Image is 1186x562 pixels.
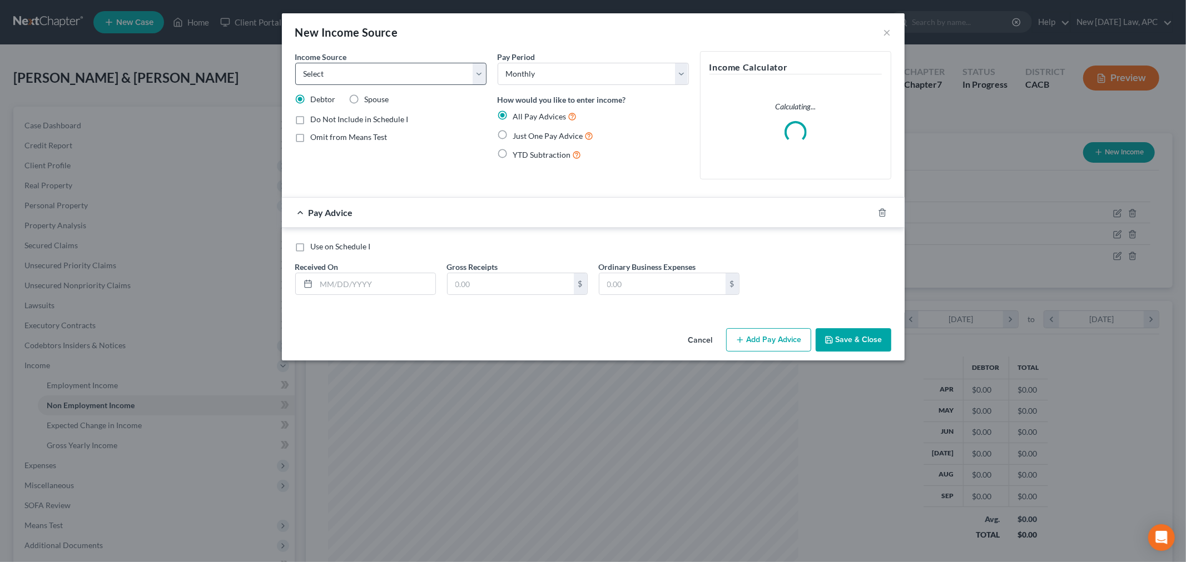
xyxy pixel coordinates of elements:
[311,114,409,124] span: Do Not Include in Schedule I
[513,131,583,140] span: Just One Pay Advice
[709,61,882,74] h5: Income Calculator
[816,328,891,352] button: Save & Close
[599,261,696,273] label: Ordinary Business Expenses
[309,207,353,218] span: Pay Advice
[513,112,567,121] span: All Pay Advices
[316,273,435,294] input: MM/DD/YYYY
[726,328,811,352] button: Add Pay Advice
[295,52,347,62] span: Income Source
[574,273,587,294] div: $
[447,261,498,273] label: Gross Receipts
[295,262,339,272] span: Received On
[311,242,371,251] span: Use on Schedule I
[498,51,535,63] label: Pay Period
[448,273,574,294] input: 0.00
[498,94,626,106] label: How would you like to enter income?
[311,94,336,104] span: Debtor
[709,101,882,112] p: Calculating...
[884,26,891,39] button: ×
[679,329,722,352] button: Cancel
[365,94,389,104] span: Spouse
[513,150,571,159] span: YTD Subtraction
[311,132,388,142] span: Omit from Means Test
[726,273,739,294] div: $
[1148,524,1175,551] div: Open Intercom Messenger
[599,273,726,294] input: 0.00
[295,24,398,40] div: New Income Source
